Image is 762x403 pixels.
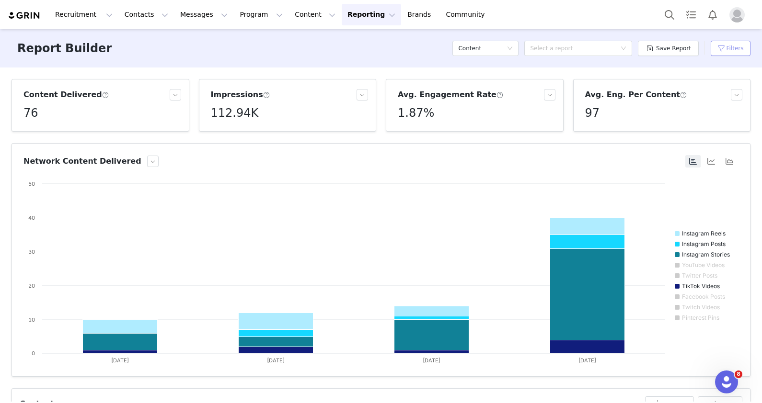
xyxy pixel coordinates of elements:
i: icon: down [507,45,513,52]
h3: Avg. Engagement Rate [398,89,504,101]
button: Reporting [342,4,401,25]
text: Instagram Posts [682,240,726,247]
text: 20 [28,282,35,289]
text: [DATE] [267,357,285,364]
text: 50 [28,180,35,187]
h3: Network Content Delivered [23,156,141,167]
h3: Avg. Eng. Per Content [585,89,687,101]
button: Notifications [702,4,723,25]
text: [DATE] [423,357,440,364]
text: 0 [32,350,35,357]
h5: 112.94K [211,104,259,122]
button: Save Report [638,41,699,56]
span: 8 [735,370,742,378]
button: Search [659,4,680,25]
text: 10 [28,316,35,323]
text: Pinterest Pins [682,314,719,321]
button: Recruitment [49,4,118,25]
h3: Content Delivered [23,89,109,101]
a: Brands [402,4,439,25]
iframe: Intercom live chat [715,370,738,393]
h3: Impressions [211,89,270,101]
i: icon: down [621,45,626,52]
h5: 76 [23,104,38,122]
button: Content [289,4,341,25]
div: Select a report [530,44,616,53]
text: TikTok Videos [682,282,720,290]
text: Twitch Videos [682,303,720,311]
a: Community [440,4,495,25]
button: Filters [711,41,750,56]
h3: Report Builder [17,40,112,57]
a: Tasks [681,4,702,25]
button: Contacts [119,4,174,25]
img: grin logo [8,11,41,20]
button: Profile [724,7,754,22]
img: placeholder-profile.jpg [729,7,745,22]
text: Facebook Posts [682,293,725,300]
text: Instagram Reels [682,230,726,237]
text: YouTube Videos [682,261,725,269]
text: 30 [28,248,35,255]
text: Twitter Posts [682,272,717,279]
text: 40 [28,214,35,221]
text: Instagram Stories [682,251,730,258]
text: [DATE] [111,357,129,364]
h5: 97 [585,104,600,122]
h5: 1.87% [398,104,434,122]
h5: Content [458,41,481,56]
button: Program [234,4,289,25]
text: [DATE] [578,357,596,364]
button: Messages [174,4,233,25]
